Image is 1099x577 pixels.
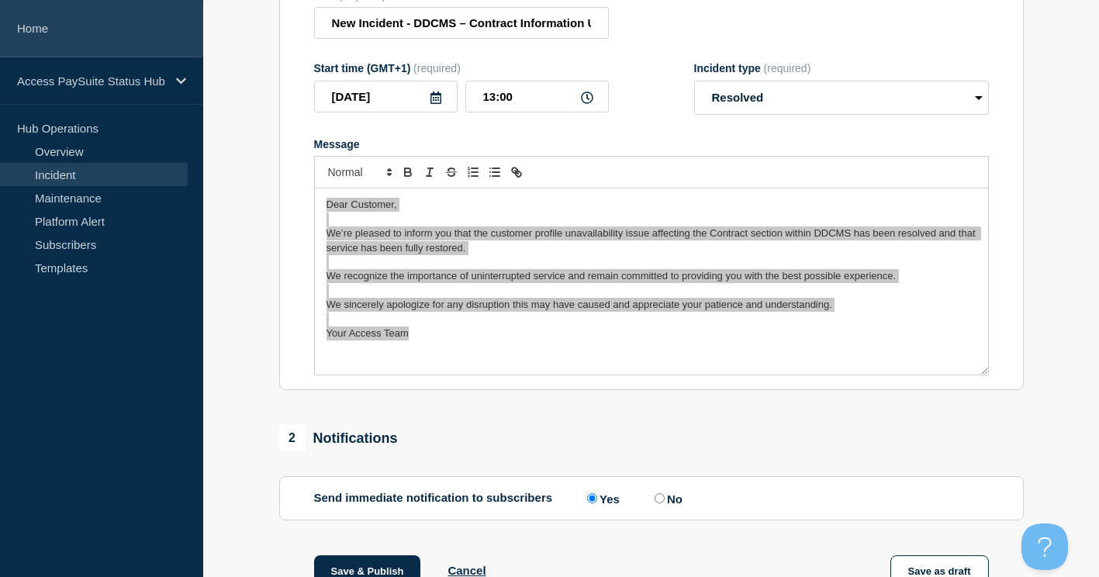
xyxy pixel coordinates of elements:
input: HH:MM [465,81,609,112]
p: Send immediate notification to subscribers [314,491,553,506]
label: Yes [583,491,620,506]
div: Message [314,138,989,150]
button: Toggle bold text [397,163,419,181]
input: YYYY-MM-DD [314,81,458,112]
p: Dear Customer, [327,198,976,212]
p: Access PaySuite Status Hub [17,74,166,88]
div: Notifications [279,425,398,451]
div: Message [315,188,988,375]
span: Font size [321,163,397,181]
div: Incident type [694,62,989,74]
p: Your Access Team [327,327,976,340]
span: (required) [413,62,461,74]
p: We sincerely apologize for any disruption this may have caused and appreciate your patience and u... [327,298,976,312]
button: Toggle link [506,163,527,181]
label: No [651,491,683,506]
input: No [655,493,665,503]
button: Toggle ordered list [462,163,484,181]
iframe: Help Scout Beacon - Open [1021,523,1068,570]
button: Toggle italic text [419,163,441,181]
select: Incident type [694,81,989,115]
input: Title [314,7,609,39]
span: (required) [764,62,811,74]
div: Send immediate notification to subscribers [314,491,989,506]
input: Yes [587,493,597,503]
button: Cancel [448,564,486,577]
span: 2 [279,425,306,451]
div: Start time (GMT+1) [314,62,609,74]
button: Toggle strikethrough text [441,163,462,181]
p: We’re pleased to inform you that the customer profile unavailability issue affecting the Contract... [327,226,976,255]
button: Toggle bulleted list [484,163,506,181]
p: We recognize the importance of uninterrupted service and remain committed to providing you with t... [327,269,976,283]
